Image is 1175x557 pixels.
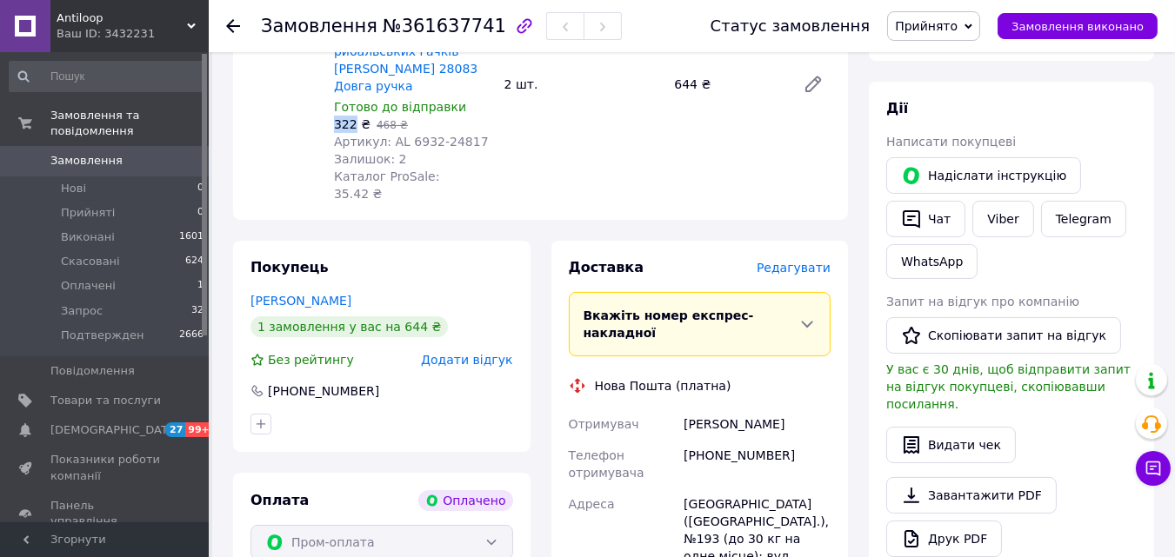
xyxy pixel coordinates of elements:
[61,205,115,221] span: Прийняті
[61,181,86,196] span: Нові
[886,362,1131,411] span: У вас є 30 днів, щоб відправити запит на відгук покупцеві, скопіювавши посилання.
[383,16,506,36] span: №361637741
[334,117,371,131] span: 322 ₴
[250,259,329,275] span: Покупець
[1011,20,1144,33] span: Замовлення виконано
[179,328,204,343] span: 2666
[334,135,489,149] span: Артикул: AL 6932-24817
[584,308,754,340] span: Вкажіть номер експрес-накладної
[569,497,615,511] span: Адреса
[757,261,831,275] span: Редагувати
[1136,451,1171,486] button: Чат з покупцем
[886,477,1057,514] a: Завантажити PDF
[226,17,240,35] div: Повернутися назад
[61,278,116,294] span: Оплачені
[197,181,204,196] span: 0
[334,152,407,166] span: Залишок: 2
[680,440,834,488] div: [PHONE_NUMBER]
[250,316,448,337] div: 1 замовлення у вас на 644 ₴
[998,13,1158,39] button: Замовлення виконано
[796,67,831,102] a: Редагувати
[50,153,123,169] span: Замовлення
[895,19,958,33] span: Прийнято
[1041,201,1126,237] a: Telegram
[886,135,1016,149] span: Написати покупцеві
[886,157,1081,194] button: Надіслати інструкцію
[886,244,978,279] a: WhatsApp
[569,259,644,275] span: Доставка
[57,10,187,26] span: Antiloop
[421,353,512,367] span: Додати відгук
[667,72,789,96] div: 644 ₴
[197,205,204,221] span: 0
[50,422,179,438] span: [DEMOGRAPHIC_DATA]
[886,317,1121,354] button: Скопіювати запит на відгук
[250,492,309,508] span: Оплата
[711,17,871,35] div: Статус замовлення
[886,201,965,237] button: Чат
[886,427,1016,463] button: Видати чек
[886,100,908,116] span: Дії
[334,100,466,114] span: Готово до відправки
[61,328,144,343] span: Подтвержден
[497,72,668,96] div: 2 шт.
[50,393,161,408] span: Товари та послуги
[334,169,439,201] span: Каталог ProSale: 35.42 ₴
[165,422,185,437] span: 27
[191,303,204,319] span: 32
[50,363,135,379] span: Повідомлення
[886,521,1002,557] a: Друк PDF
[50,108,209,139] span: Замовлення та повідомлення
[50,452,161,483] span: Показники роботи компанії
[185,422,214,437] span: 99+
[9,61,205,92] input: Пошук
[266,382,381,400] div: [PHONE_NUMBER]
[261,16,377,36] span: Замовлення
[57,26,209,42] div: Ваш ID: 3432231
[250,294,351,308] a: [PERSON_NAME]
[680,408,834,440] div: [PERSON_NAME]
[268,353,354,367] span: Без рейтингу
[179,229,204,245] span: 1601
[972,201,1033,237] a: Viber
[591,377,736,395] div: Нова Пошта (платна)
[418,490,512,511] div: Оплачено
[61,303,103,319] span: Запрос
[886,295,1079,308] span: Запит на відгук про компанію
[61,229,115,245] span: Виконані
[377,119,408,131] span: 468 ₴
[61,254,120,269] span: Скасовані
[197,278,204,294] span: 1
[50,498,161,529] span: Панель управління
[569,448,644,480] span: Телефон отримувача
[185,254,204,269] span: 624
[569,417,639,431] span: Отримувач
